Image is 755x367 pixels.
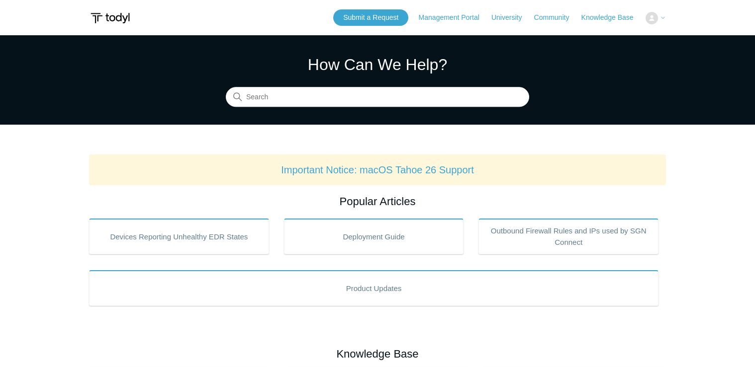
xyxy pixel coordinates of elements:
a: Management Portal [419,12,489,23]
a: Outbound Firewall Rules and IPs used by SGN Connect [478,219,659,254]
h2: Knowledge Base [89,346,666,362]
a: Product Updates [89,270,659,306]
a: Submit a Request [333,9,408,26]
img: Todyl Support Center Help Center home page [89,9,131,27]
a: Deployment Guide [284,219,464,254]
a: Important Notice: macOS Tahoe 26 Support [281,164,474,175]
a: Devices Reporting Unhealthy EDR States [89,219,269,254]
input: Search [226,87,529,107]
h1: How Can We Help? [226,53,529,76]
a: University [491,12,532,23]
a: Community [534,12,579,23]
h2: Popular Articles [89,193,666,210]
a: Knowledge Base [581,12,644,23]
